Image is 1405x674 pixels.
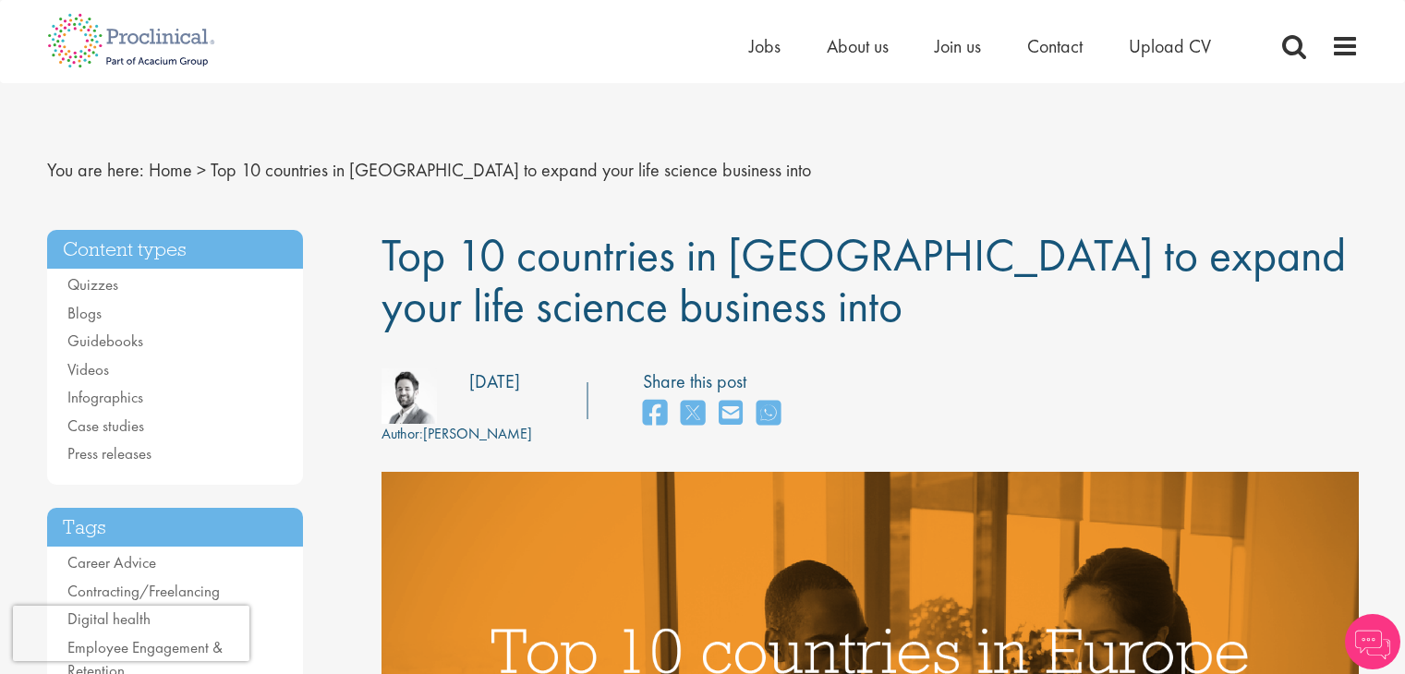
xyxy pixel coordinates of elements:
a: breadcrumb link [149,158,192,182]
a: Contracting/Freelancing [67,581,220,601]
iframe: reCAPTCHA [13,606,249,661]
a: About us [827,34,889,58]
a: Jobs [749,34,781,58]
div: [DATE] [469,368,520,395]
span: > [197,158,206,182]
span: Top 10 countries in [GEOGRAPHIC_DATA] to expand your life science business into [211,158,811,182]
a: Join us [935,34,981,58]
a: Guidebooks [67,331,143,351]
a: share on whats app [757,394,781,434]
a: share on facebook [643,394,667,434]
a: Quizzes [67,274,118,295]
a: Contact [1027,34,1083,58]
a: share on twitter [681,394,705,434]
a: share on email [719,394,743,434]
span: You are here: [47,158,144,182]
a: Blogs [67,303,102,323]
span: Author: [382,424,423,443]
h3: Content types [47,230,304,270]
img: Chatbot [1345,614,1400,669]
h3: Tags [47,508,304,548]
a: Career Advice [67,552,156,572]
span: Top 10 countries in [GEOGRAPHIC_DATA] to expand your life science business into [382,225,1346,335]
img: e58bf2f7-fa23-49f2-d6da-08d5a4730d55 [382,368,437,424]
a: Press releases [67,443,151,463]
a: Upload CV [1129,34,1211,58]
a: Infographics [67,387,143,407]
a: Case studies [67,415,144,436]
div: [PERSON_NAME] [382,424,532,445]
a: Videos [67,359,109,379]
label: Share this post [643,368,790,395]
